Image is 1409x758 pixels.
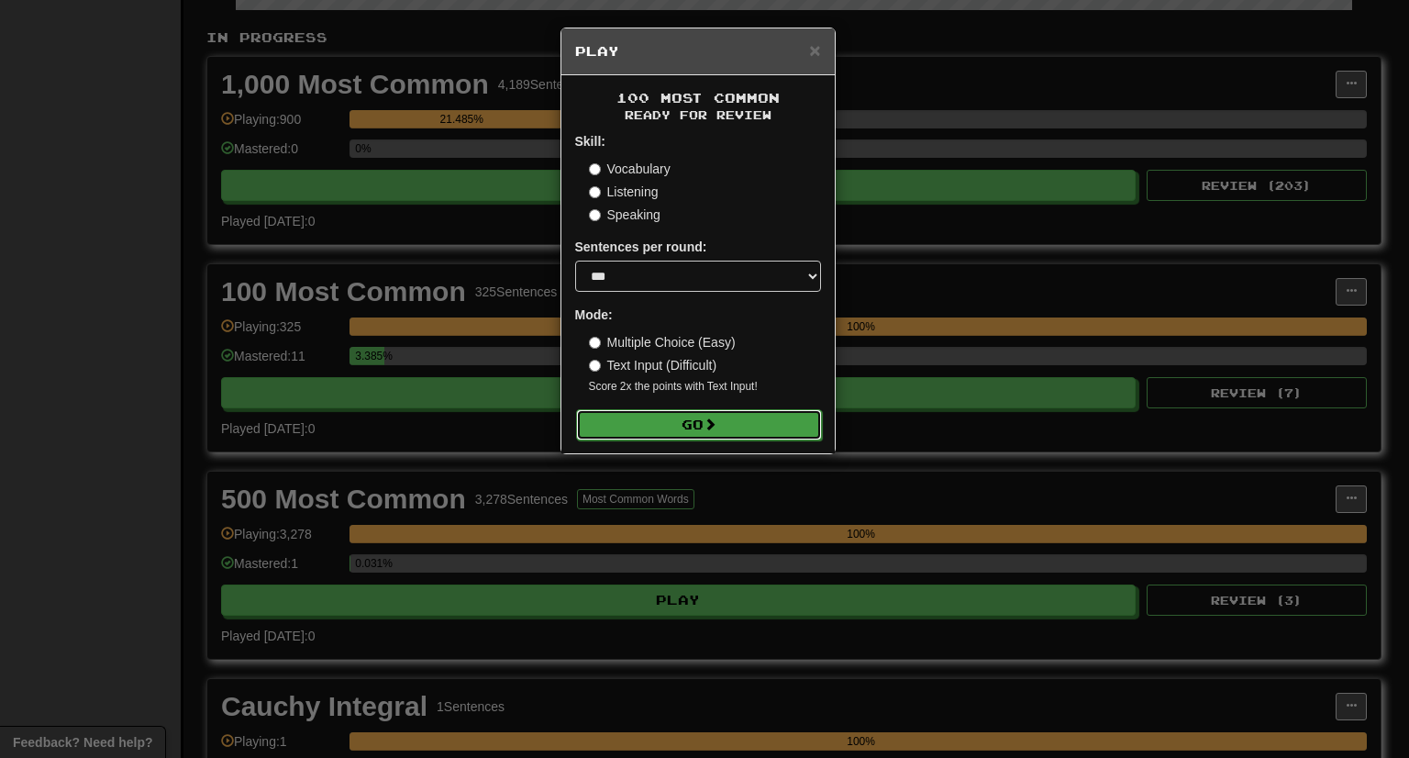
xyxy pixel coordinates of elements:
label: Speaking [589,206,660,224]
label: Multiple Choice (Easy) [589,333,736,351]
label: Sentences per round: [575,238,707,256]
small: Ready for Review [575,107,821,123]
input: Speaking [589,209,601,221]
input: Text Input (Difficult) [589,360,601,372]
span: 100 Most Common [616,90,780,106]
small: Score 2x the points with Text Input ! [589,379,821,395]
h5: Play [575,42,821,61]
label: Listening [589,183,659,201]
span: × [809,39,820,61]
input: Multiple Choice (Easy) [589,337,601,349]
label: Vocabulary [589,160,671,178]
button: Go [576,409,822,440]
strong: Mode: [575,307,613,322]
input: Vocabulary [589,163,601,175]
label: Text Input (Difficult) [589,356,717,374]
button: Close [809,40,820,60]
strong: Skill: [575,134,605,149]
input: Listening [589,186,601,198]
